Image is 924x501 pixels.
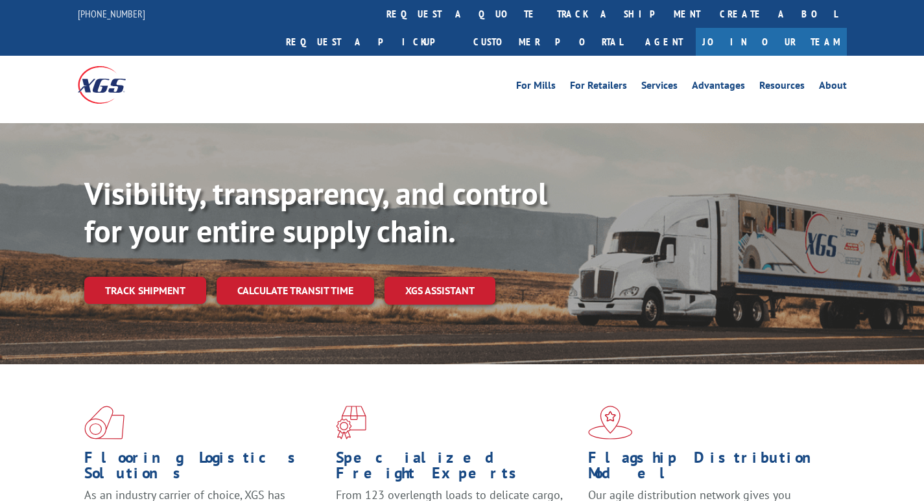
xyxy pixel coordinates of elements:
[84,173,547,251] b: Visibility, transparency, and control for your entire supply chain.
[217,277,374,305] a: Calculate transit time
[84,450,326,487] h1: Flooring Logistics Solutions
[632,28,696,56] a: Agent
[336,450,578,487] h1: Specialized Freight Experts
[78,7,145,20] a: [PHONE_NUMBER]
[516,80,556,95] a: For Mills
[819,80,847,95] a: About
[84,406,124,439] img: xgs-icon-total-supply-chain-intelligence-red
[588,450,830,487] h1: Flagship Distribution Model
[570,80,627,95] a: For Retailers
[464,28,632,56] a: Customer Portal
[385,277,495,305] a: XGS ASSISTANT
[276,28,464,56] a: Request a pickup
[692,80,745,95] a: Advantages
[696,28,847,56] a: Join Our Team
[588,406,633,439] img: xgs-icon-flagship-distribution-model-red
[84,277,206,304] a: Track shipment
[759,80,805,95] a: Resources
[641,80,678,95] a: Services
[336,406,366,439] img: xgs-icon-focused-on-flooring-red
